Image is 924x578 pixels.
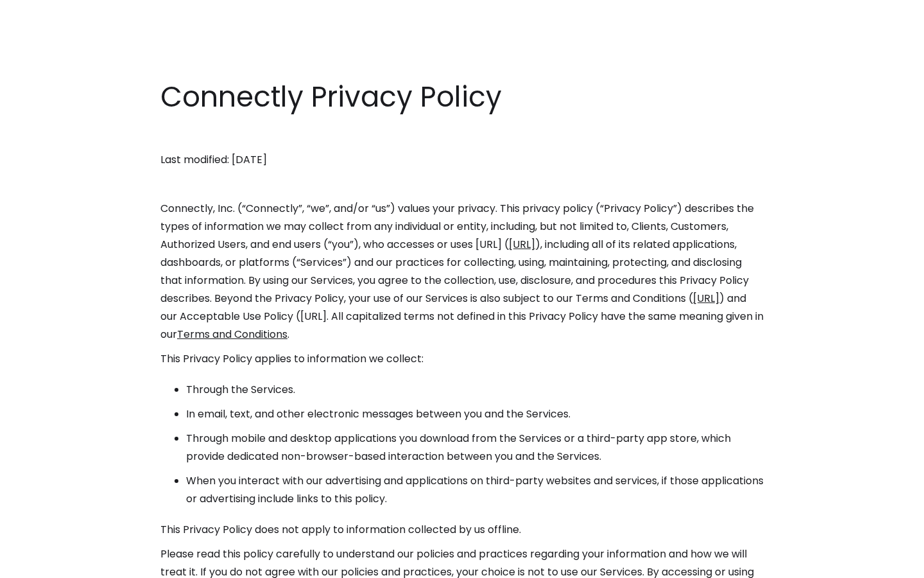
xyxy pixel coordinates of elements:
[26,556,77,574] ul: Language list
[509,237,535,252] a: [URL]
[177,327,287,342] a: Terms and Conditions
[160,77,764,117] h1: Connectly Privacy Policy
[186,472,764,508] li: When you interact with our advertising and applications on third-party websites and services, if ...
[186,430,764,466] li: Through mobile and desktop applications you download from the Services or a third-party app store...
[160,127,764,144] p: ‍
[160,151,764,169] p: Last modified: [DATE]
[160,200,764,344] p: Connectly, Inc. (“Connectly”, “we”, and/or “us”) values your privacy. This privacy policy (“Priva...
[160,350,764,368] p: This Privacy Policy applies to information we collect:
[186,405,764,423] li: In email, text, and other electronic messages between you and the Services.
[160,521,764,539] p: This Privacy Policy does not apply to information collected by us offline.
[13,554,77,574] aside: Language selected: English
[160,175,764,193] p: ‍
[693,291,719,306] a: [URL]
[186,381,764,399] li: Through the Services.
